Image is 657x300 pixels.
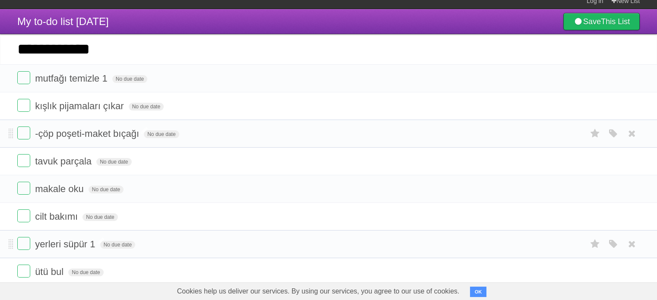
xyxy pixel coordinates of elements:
[563,13,640,30] a: SaveThis List
[17,99,30,112] label: Done
[601,17,630,26] b: This List
[35,239,97,249] span: yerleri süpür 1
[35,183,86,194] span: makale oku
[470,287,487,297] button: OK
[144,130,179,138] span: No due date
[17,237,30,250] label: Done
[168,283,468,300] span: Cookies help us deliver our services. By using our services, you agree to our use of cookies.
[35,266,66,277] span: ütü bul
[17,182,30,195] label: Done
[35,73,110,84] span: mutfağı temizle 1
[17,126,30,139] label: Done
[17,154,30,167] label: Done
[17,265,30,278] label: Done
[35,156,94,167] span: tavuk parçala
[35,101,126,111] span: kışlık pijamaları çıkar
[68,268,103,276] span: No due date
[112,75,147,83] span: No due date
[35,128,141,139] span: -çöp poşeti-maket bıçağı
[17,16,109,27] span: My to-do list [DATE]
[89,186,124,193] span: No due date
[96,158,131,166] span: No due date
[83,213,117,221] span: No due date
[100,241,135,249] span: No due date
[17,209,30,222] label: Done
[35,211,80,222] span: cilt bakımı
[587,237,603,251] label: Star task
[17,71,30,84] label: Done
[129,103,164,111] span: No due date
[587,126,603,141] label: Star task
